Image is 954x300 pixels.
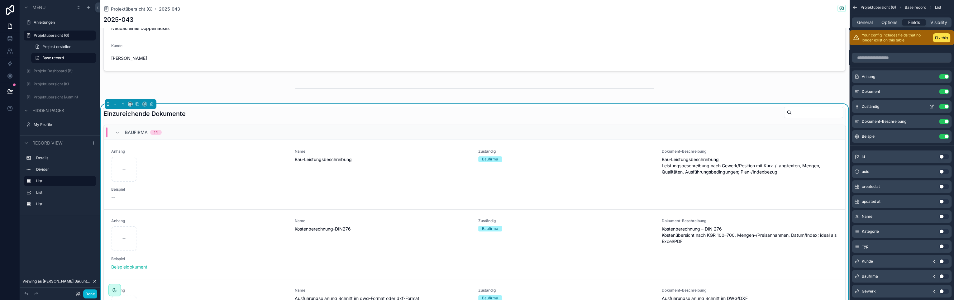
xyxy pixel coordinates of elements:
span: Anhang [862,74,875,79]
span: Kategorie [862,229,879,234]
span: Name [295,288,471,293]
span: Record view [32,140,63,146]
span: Base record [905,5,926,10]
button: Done [83,289,97,298]
span: Kostenberechnung-DIN276 [295,226,471,232]
a: Projekt erstellen [31,42,96,52]
span: Dokument-Beschreibung [862,119,906,124]
span: Kunde [862,259,873,264]
span: Baufirma [862,274,878,279]
a: Projektübersicht (G) [103,6,153,12]
span: Projektübersicht (G) [111,6,153,12]
span: Beispiel [111,187,287,192]
a: Base record [31,53,96,63]
label: Divider [36,167,93,172]
label: Details [36,155,93,160]
label: Anleitungen [34,20,95,25]
span: Anhang [111,218,287,223]
label: List [36,190,93,195]
span: Gewerk [862,289,876,294]
label: Projektübersicht (K) [34,82,95,87]
span: Dokument-Beschreibung [662,218,838,223]
span: Typ [862,244,868,249]
a: Beispieldokument [111,264,147,269]
span: Projektübersicht (G) [861,5,896,10]
span: Kostenberechnung – DIN 276 Kostenübersicht nach KGR 100–700, Mengen-/Preisannahmen, Datum/Index; ... [662,226,838,245]
span: Menu [32,4,45,11]
span: Options [881,19,897,26]
span: Anhang [111,149,287,154]
div: Baufirma [482,156,498,162]
span: Name [295,149,471,154]
label: List [36,202,93,207]
div: 14 [154,130,158,135]
span: Dokument-Beschreibung [662,149,838,154]
span: Name [295,218,471,223]
span: id [862,154,865,159]
span: Zuständig [862,104,879,109]
div: scrollable content [20,150,100,215]
span: Beispiel [111,256,287,261]
span: Anhang [111,288,287,293]
span: Viewing as [PERSON_NAME] Bauunternehmen GmbH [22,279,92,284]
p: Your config includes fields that no longer exist on this table [862,33,930,43]
span: updated at [862,199,880,204]
label: Projekt Dashboard (B) [34,69,95,74]
label: Projektübersicht (G) [34,33,92,38]
span: Name [862,214,872,219]
span: Zuständig [478,218,654,223]
span: Base record [42,55,64,60]
span: General [857,19,873,26]
span: uuid [862,169,869,174]
span: Bau-Leistungsbeschreibung Leistungsbeschreibung nach Gewerk/Position mit Kurz-/Langtexten, Mengen... [662,156,838,175]
span: List [935,5,941,10]
label: List [36,179,91,183]
span: Dokument [862,89,880,94]
label: My Profile [34,122,95,127]
h1: Einzureichende Dokumente [103,109,186,118]
span: -- [111,194,115,201]
span: created at [862,184,880,189]
a: 2025-043 [159,6,180,12]
span: Baufirma [125,129,148,136]
span: Hidden pages [32,107,64,114]
div: Baufirma [482,226,498,231]
span: Zuständig [478,288,654,293]
span: Bau-Leistungsbeschreibung [295,156,471,163]
button: Fix this [933,33,950,42]
h1: 2025-043 [103,15,134,24]
span: Fields [908,19,920,26]
span: Dokument-Beschreibung [662,288,838,293]
span: Beispiel [862,134,875,139]
span: Zuständig [478,149,654,154]
label: Projektübersicht (Admin) [34,95,95,100]
span: Projekt erstellen [42,44,71,49]
span: Visibility [930,19,947,26]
